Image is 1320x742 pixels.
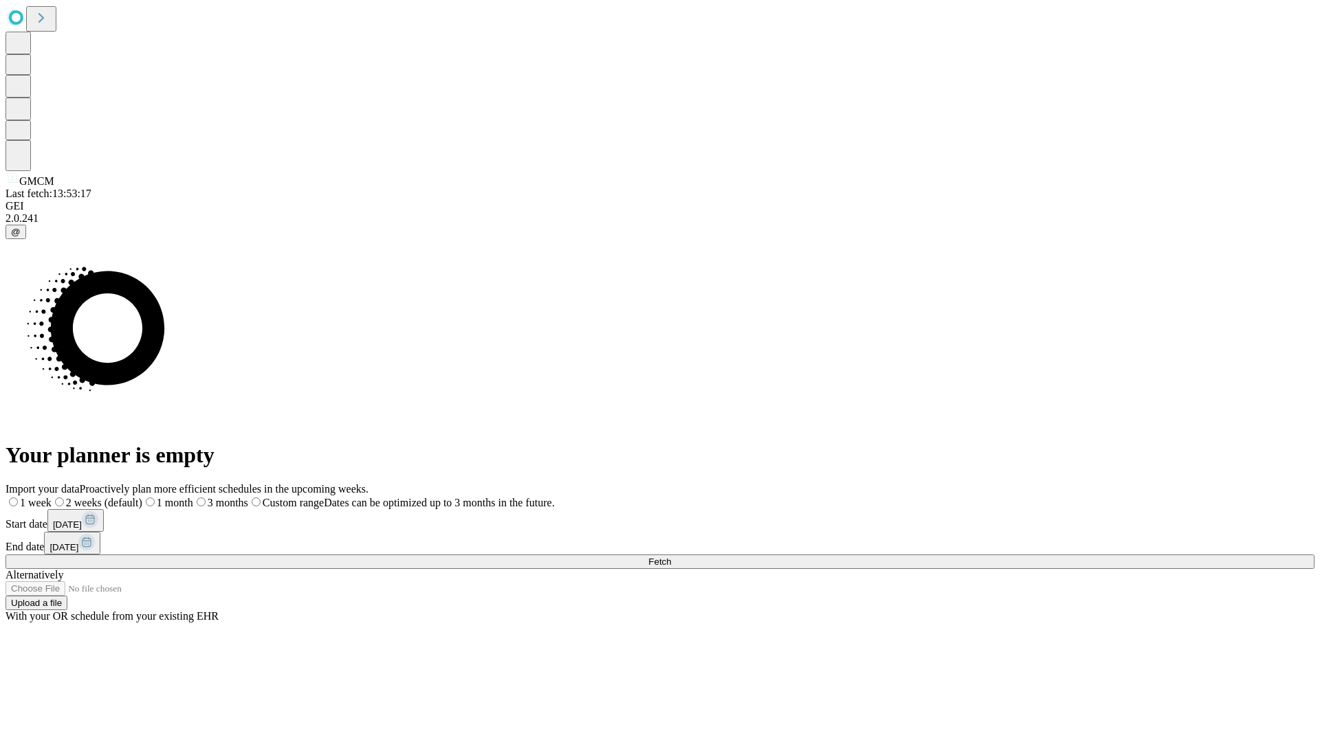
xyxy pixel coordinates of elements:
[20,497,52,508] span: 1 week
[5,212,1314,225] div: 2.0.241
[11,227,21,237] span: @
[5,554,1314,569] button: Fetch
[55,497,64,506] input: 2 weeks (default)
[19,175,54,187] span: GMCM
[80,483,368,495] span: Proactively plan more efficient schedules in the upcoming weeks.
[5,509,1314,532] div: Start date
[47,509,104,532] button: [DATE]
[146,497,155,506] input: 1 month
[5,188,91,199] span: Last fetch: 13:53:17
[5,532,1314,554] div: End date
[263,497,324,508] span: Custom range
[324,497,554,508] span: Dates can be optimized up to 3 months in the future.
[197,497,206,506] input: 3 months
[157,497,193,508] span: 1 month
[5,569,63,581] span: Alternatively
[5,596,67,610] button: Upload a file
[66,497,142,508] span: 2 weeks (default)
[49,542,78,552] span: [DATE]
[5,442,1314,468] h1: Your planner is empty
[9,497,18,506] input: 1 week
[252,497,261,506] input: Custom rangeDates can be optimized up to 3 months in the future.
[5,225,26,239] button: @
[208,497,248,508] span: 3 months
[5,610,219,622] span: With your OR schedule from your existing EHR
[5,483,80,495] span: Import your data
[648,556,671,567] span: Fetch
[53,519,82,530] span: [DATE]
[44,532,100,554] button: [DATE]
[5,200,1314,212] div: GEI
